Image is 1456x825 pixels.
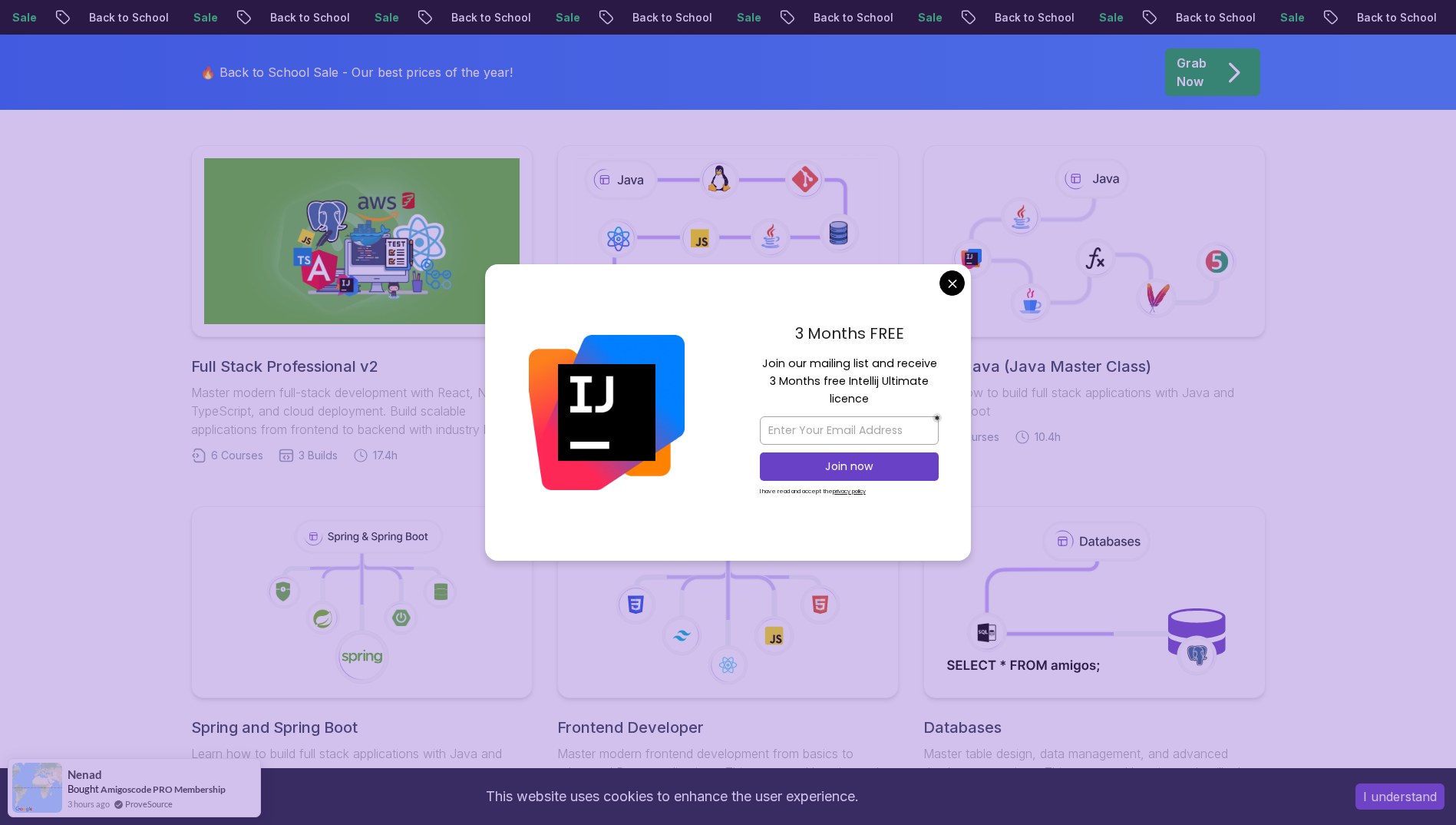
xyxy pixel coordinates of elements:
[191,506,533,806] a: Spring and Spring BootLearn how to build full stack applications with Java and Spring Boot10 Cour...
[923,744,1265,800] p: Master table design, data management, and advanced database operations. This structured learning ...
[557,717,899,738] h2: Frontend Developer
[68,783,99,795] span: Bought
[12,763,62,813] img: provesource social proof notification image
[125,797,173,810] a: ProveSource
[958,10,1062,25] p: Back to School
[1177,54,1207,91] p: Grab Now
[1035,429,1061,445] span: 10.4h
[191,145,533,463] a: Full Stack Professional v2Full Stack Professional v2Master modern full-stack development with Rea...
[204,158,520,324] img: Full Stack Professional v2
[943,429,999,445] span: 18 Courses
[200,63,513,81] p: 🔥 Back to School Sale - Our best prices of the year!
[1243,10,1293,25] p: Sale
[519,10,568,25] p: Sale
[191,383,533,439] p: Master modern full-stack development with React, Node.js, TypeScript, and cloud deployment. Build...
[191,717,533,738] h2: Spring and Spring Boot
[52,10,157,25] p: Back to School
[557,506,899,824] a: Frontend DeveloperMaster modern frontend development from basics to advanced React applications. ...
[923,145,1265,445] a: Core Java (Java Master Class)Learn how to build full stack applications with Java and Spring Boot...
[1320,10,1425,25] p: Back to School
[923,383,1265,420] p: Learn how to build full stack applications with Java and Spring Boot
[1355,784,1444,810] button: Accept cookies
[881,10,930,25] p: Sale
[299,448,338,463] span: 3 Builds
[414,10,519,25] p: Back to School
[596,10,700,25] p: Back to School
[101,783,226,796] a: Amigoscode PRO Membership
[12,780,1332,813] div: This website uses cookies to enhance the user experience.
[373,448,398,463] span: 17.4h
[777,10,881,25] p: Back to School
[157,10,206,25] p: Sale
[1139,10,1243,25] p: Back to School
[233,10,338,25] p: Back to School
[923,506,1265,824] a: DatabasesMaster table design, data management, and advanced database operations. This structured ...
[68,768,102,781] span: Nenad
[211,448,263,463] span: 6 Courses
[338,10,387,25] p: Sale
[191,356,533,377] h2: Full Stack Professional v2
[557,145,899,445] a: Java Full StackLearn how to build full stack applications with Java and Spring Boot29 Courses4 Bu...
[68,797,110,810] span: 3 hours ago
[923,356,1265,377] h2: Core Java (Java Master Class)
[700,10,749,25] p: Sale
[191,744,533,781] p: Learn how to build full stack applications with Java and Spring Boot
[923,717,1265,738] h2: Databases
[1062,10,1111,25] p: Sale
[557,744,899,800] p: Master modern frontend development from basics to advanced React applications. This structured le...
